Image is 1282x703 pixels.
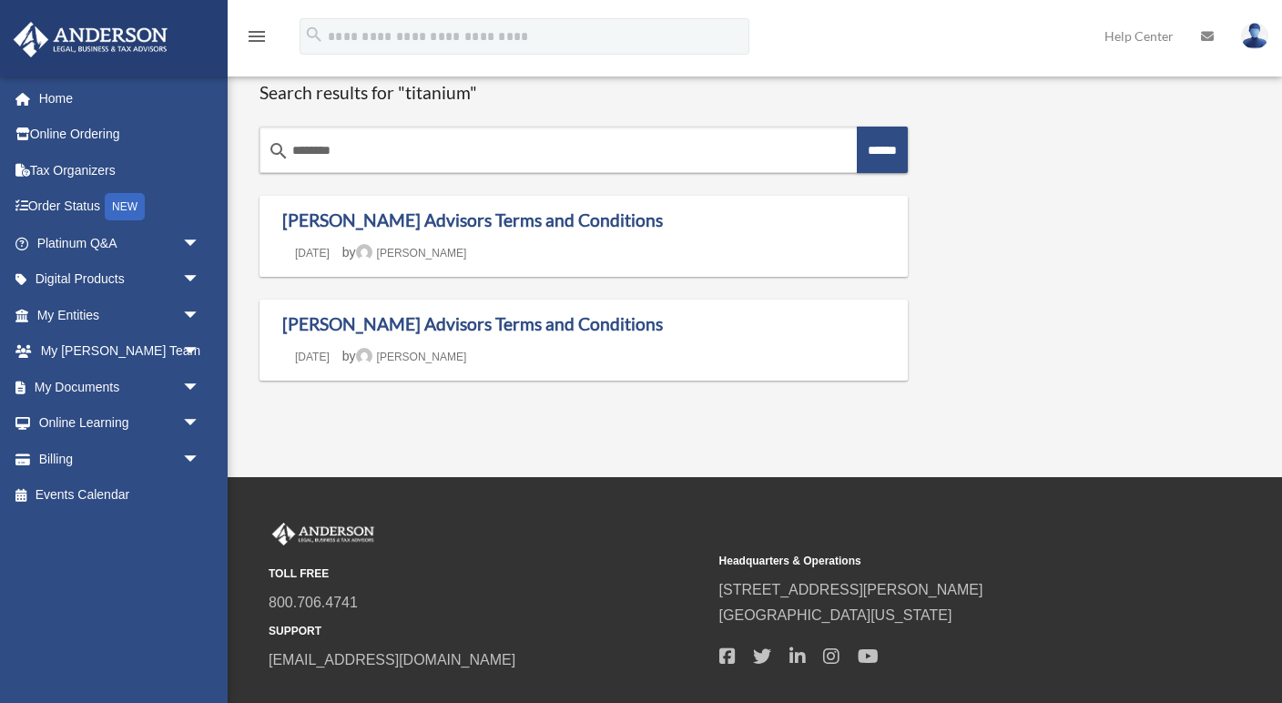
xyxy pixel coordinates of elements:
span: arrow_drop_down [182,441,219,478]
small: SUPPORT [269,622,707,641]
a: [GEOGRAPHIC_DATA][US_STATE] [719,607,952,623]
a: Digital Productsarrow_drop_down [13,261,228,298]
a: 800.706.4741 [269,595,358,610]
h1: Search results for "titanium" [259,82,908,105]
a: My Documentsarrow_drop_down [13,369,228,405]
a: Online Learningarrow_drop_down [13,405,228,442]
span: arrow_drop_down [182,405,219,443]
span: arrow_drop_down [182,369,219,406]
span: by [342,349,467,363]
i: search [304,25,324,45]
a: [DATE] [282,247,342,260]
a: [PERSON_NAME] [356,247,467,260]
a: Platinum Q&Aarrow_drop_down [13,225,228,261]
span: arrow_drop_down [182,225,219,262]
a: My Entitiesarrow_drop_down [13,297,228,333]
a: Tax Organizers [13,152,228,188]
a: My [PERSON_NAME] Teamarrow_drop_down [13,333,228,370]
a: [PERSON_NAME] Advisors Terms and Conditions [282,209,663,230]
small: Headquarters & Operations [719,552,1157,571]
div: NEW [105,193,145,220]
a: Home [13,80,219,117]
span: arrow_drop_down [182,261,219,299]
a: [PERSON_NAME] Advisors Terms and Conditions [282,313,663,334]
a: Events Calendar [13,477,228,514]
a: [PERSON_NAME] [356,351,467,363]
a: Billingarrow_drop_down [13,441,228,477]
span: arrow_drop_down [182,333,219,371]
i: search [268,140,290,162]
i: menu [246,25,268,47]
a: [STREET_ADDRESS][PERSON_NAME] [719,582,983,597]
a: menu [246,32,268,47]
img: User Pic [1241,23,1268,49]
span: by [342,245,467,260]
a: [DATE] [282,351,342,363]
img: Anderson Advisors Platinum Portal [8,22,173,57]
a: [EMAIL_ADDRESS][DOMAIN_NAME] [269,652,515,667]
small: TOLL FREE [269,565,707,584]
span: arrow_drop_down [182,297,219,334]
img: Anderson Advisors Platinum Portal [269,523,378,546]
a: Order StatusNEW [13,188,228,226]
a: Online Ordering [13,117,228,153]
